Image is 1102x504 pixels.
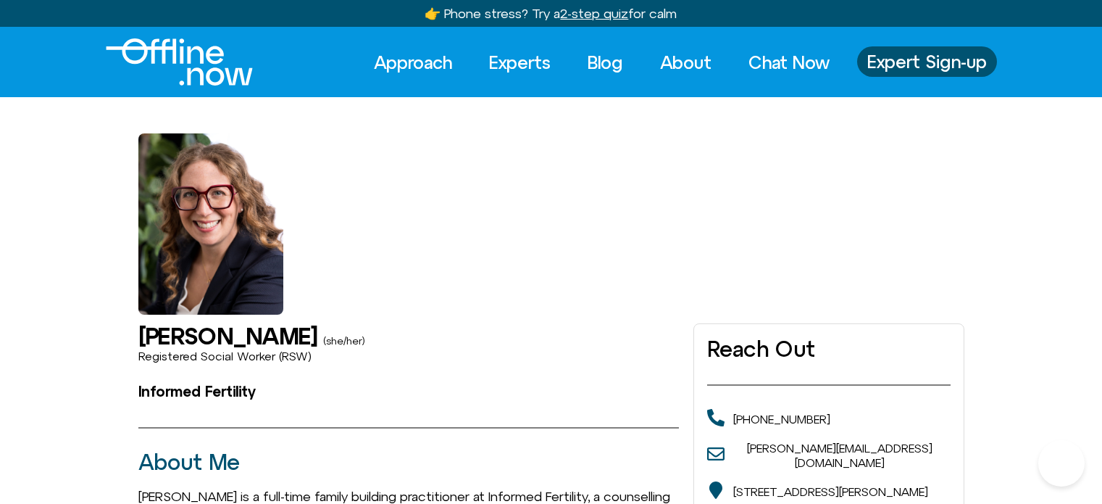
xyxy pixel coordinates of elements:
span: [STREET_ADDRESS][PERSON_NAME] [733,485,928,498]
div: Logo [106,38,228,86]
h3: Informed Fertility [138,384,680,400]
span: (she/her) [323,335,364,347]
span: Expert Sign-up [867,52,987,71]
a: [PHONE_NUMBER] [733,413,830,426]
img: offline.now [106,38,253,86]
nav: Menu [361,46,843,78]
u: 2-step quiz [560,6,628,21]
a: [PERSON_NAME][EMAIL_ADDRESS][DOMAIN_NAME] [747,442,932,469]
a: About [647,46,725,78]
span: Registered Social Worker (RSW) [138,350,312,363]
a: 👉 Phone stress? Try a2-step quizfor calm [425,6,677,21]
h2: About Me [138,450,680,474]
a: Blog [575,46,636,78]
a: Approach [361,46,465,78]
a: Expert Sign-up [857,46,997,77]
h1: [PERSON_NAME] [138,323,317,349]
iframe: Botpress [1038,440,1085,487]
a: Chat Now [735,46,843,78]
a: Experts [476,46,564,78]
h2: Reach Out [707,337,950,361]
